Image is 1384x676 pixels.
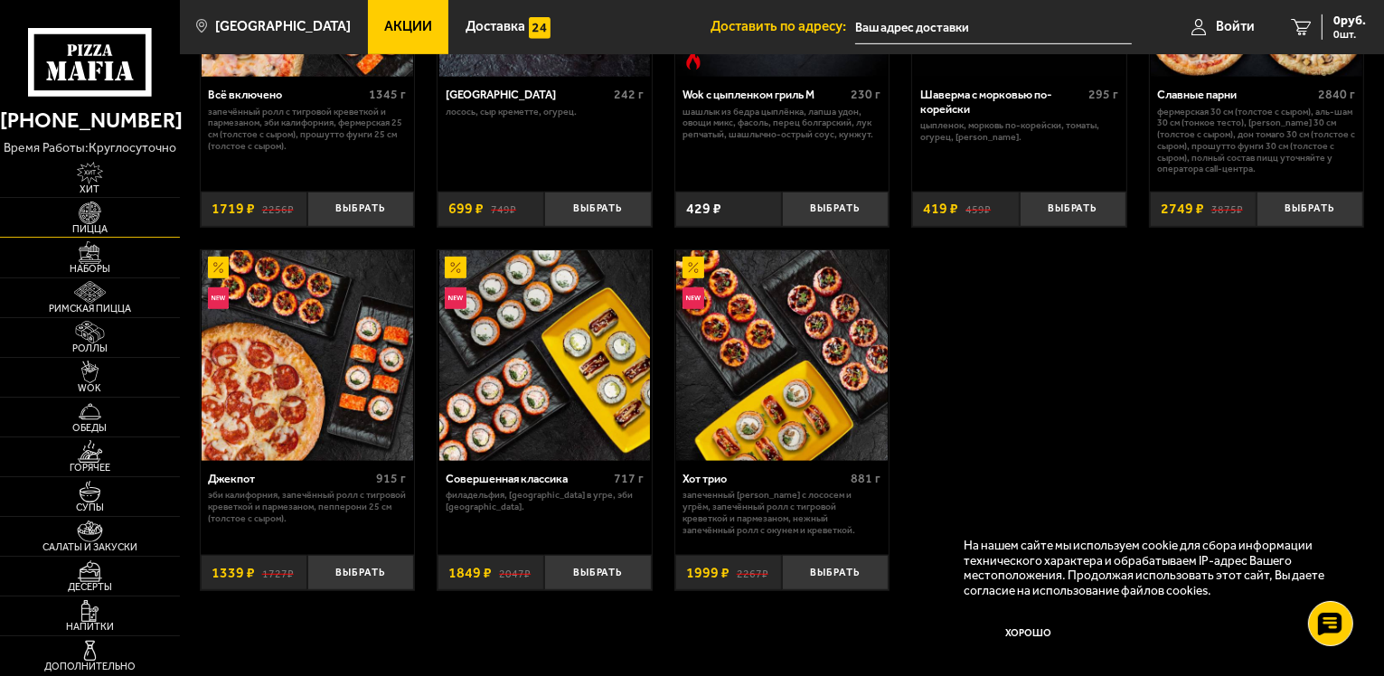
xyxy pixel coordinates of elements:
span: Акции [384,20,432,33]
p: На нашем сайте мы используем cookie для сбора информации технического характера и обрабатываем IP... [964,538,1339,597]
img: Акционный [445,257,466,278]
span: 1719 ₽ [212,202,255,216]
img: Акционный [683,257,704,278]
img: Хот трио [676,250,888,462]
button: Выбрать [782,555,889,590]
img: Новинка [208,287,230,309]
a: АкционныйНовинкаДжекпот [201,250,415,462]
p: Филадельфия, [GEOGRAPHIC_DATA] в угре, Эби [GEOGRAPHIC_DATA]. [446,490,644,513]
span: 419 ₽ [923,202,958,216]
img: Совершенная классика [439,250,651,462]
span: 915 г [376,471,406,486]
span: 230 г [852,87,881,102]
div: Шаверма с морковью по-корейски [920,88,1084,116]
p: Запеченный [PERSON_NAME] с лососем и угрём, Запечённый ролл с тигровой креветкой и пармезаном, Не... [683,490,880,536]
s: 3875 ₽ [1211,202,1243,216]
p: Фермерская 30 см (толстое с сыром), Аль-Шам 30 см (тонкое тесто), [PERSON_NAME] 30 см (толстое с ... [1157,107,1355,176]
button: Выбрать [544,555,651,590]
p: шашлык из бедра цыплёнка, лапша удон, овощи микс, фасоль, перец болгарский, лук репчатый, шашлычн... [683,107,880,141]
span: 429 ₽ [686,202,721,216]
span: 0 шт. [1333,29,1366,40]
s: 749 ₽ [491,202,516,216]
p: лосось, Сыр креметте, огурец. [446,107,644,118]
span: 699 ₽ [448,202,484,216]
p: цыпленок, морковь по-корейски, томаты, огурец, [PERSON_NAME]. [920,120,1118,144]
div: Славные парни [1157,88,1313,101]
span: Войти [1216,20,1255,33]
span: 1999 ₽ [686,566,730,580]
s: 459 ₽ [965,202,991,216]
div: Совершенная классика [446,472,609,485]
span: [GEOGRAPHIC_DATA] [215,20,351,33]
div: Хот трио [683,472,846,485]
button: Выбрать [1020,192,1126,227]
span: Доставка [466,20,525,33]
img: Джекпот [202,250,413,462]
span: 1849 ₽ [448,566,492,580]
img: Новинка [683,287,704,309]
a: АкционныйНовинкаСовершенная классика [438,250,652,462]
img: Акционный [208,257,230,278]
span: 1339 ₽ [212,566,255,580]
p: Эби Калифорния, Запечённый ролл с тигровой креветкой и пармезаном, Пепперони 25 см (толстое с сыр... [208,490,406,524]
button: Выбрать [544,192,651,227]
div: Wok с цыпленком гриль M [683,88,846,101]
span: 717 г [614,471,644,486]
s: 2267 ₽ [737,566,768,580]
div: Джекпот [208,472,372,485]
span: 0 руб. [1333,14,1366,27]
span: 2749 ₽ [1161,202,1204,216]
button: Выбрать [307,555,414,590]
div: [GEOGRAPHIC_DATA] [446,88,609,101]
p: Запечённый ролл с тигровой креветкой и пармезаном, Эби Калифорния, Фермерская 25 см (толстое с сы... [208,107,406,153]
img: 15daf4d41897b9f0e9f617042186c801.svg [529,17,551,39]
a: АкционныйНовинкаХот трио [675,250,890,462]
img: Острое блюдо [683,48,704,70]
div: Всё включено [208,88,364,101]
button: Выбрать [782,192,889,227]
span: 242 г [614,87,644,102]
button: Выбрать [307,192,414,227]
span: 2840 г [1319,87,1356,102]
span: Доставить по адресу: [711,20,855,33]
span: 881 г [852,471,881,486]
span: 1345 г [369,87,406,102]
s: 2047 ₽ [499,566,531,580]
button: Хорошо [964,612,1094,655]
span: 295 г [1088,87,1118,102]
button: Выбрать [1257,192,1363,227]
input: Ваш адрес доставки [855,11,1132,44]
img: Новинка [445,287,466,309]
s: 1727 ₽ [262,566,294,580]
s: 2256 ₽ [262,202,294,216]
